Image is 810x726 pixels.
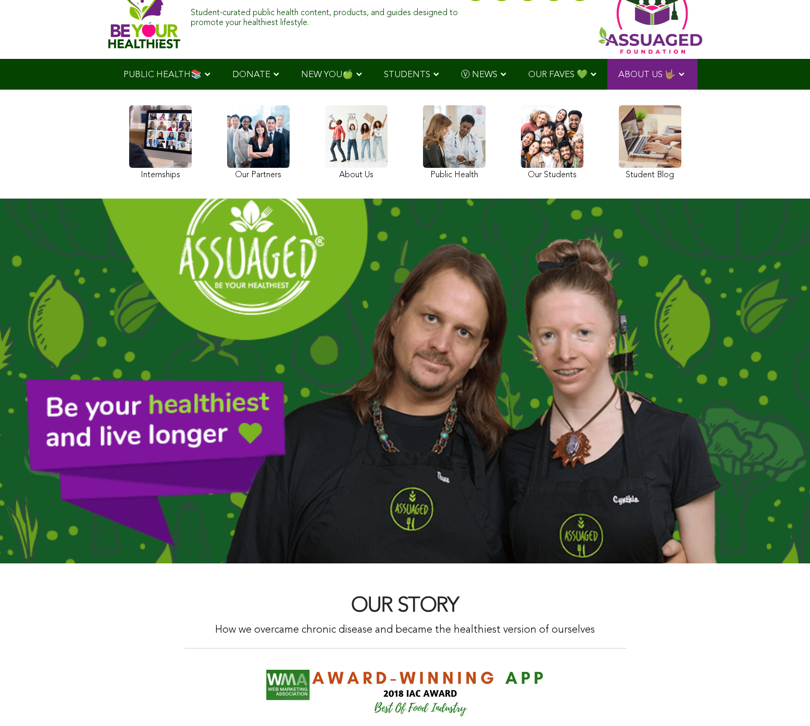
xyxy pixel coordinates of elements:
[184,595,627,618] h1: OUR STORY
[461,70,497,79] span: Ⓥ NEWS
[528,70,588,79] span: OUR FAVES 💚
[191,3,459,28] div: Student-curated public health content, products, and guides designed to promote your healthiest l...
[184,623,627,637] p: How we overcame chronic disease and became the healthiest version of ourselves
[123,70,202,79] span: PUBLIC HEALTH📚
[265,670,545,718] img: iac-award-best-of-food-industry
[301,70,353,79] span: NEW YOU🍏
[232,70,270,79] span: DONATE
[384,70,430,79] span: STUDENTS
[618,70,676,79] span: ABOUT US 🤟🏽
[108,59,702,90] div: Navigation Menu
